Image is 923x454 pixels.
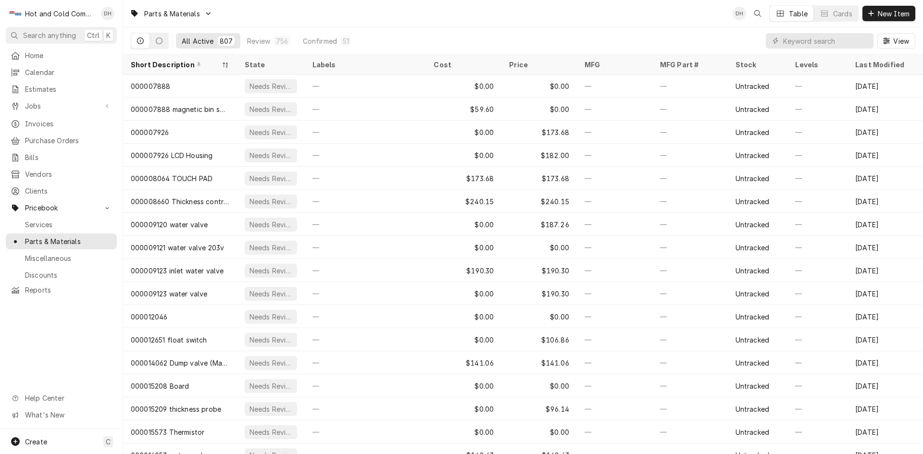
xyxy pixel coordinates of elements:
span: Clients [25,186,112,196]
div: $0.00 [426,282,501,305]
div: — [652,374,728,397]
div: [DATE] [848,305,923,328]
div: [DATE] [848,144,923,167]
div: — [787,397,848,420]
div: — [305,259,426,282]
div: $141.06 [501,351,577,374]
div: [DATE] [848,213,923,236]
a: Estimates [6,81,117,97]
div: — [577,397,652,420]
div: Last Modified [855,60,913,70]
div: [DATE] [848,259,923,282]
div: [DATE] [848,397,923,420]
div: — [305,167,426,190]
div: Untracked [736,196,769,207]
div: Untracked [736,335,769,345]
div: [DATE] [848,98,923,121]
div: — [305,351,426,374]
div: Untracked [736,266,769,276]
div: [DATE] [848,167,923,190]
span: Help Center [25,393,111,403]
div: Needs Review [249,104,293,114]
div: $187.26 [501,213,577,236]
div: — [305,144,426,167]
div: Needs Review [249,150,293,160]
div: — [577,190,652,213]
div: Untracked [736,150,769,160]
div: 000007926 LCD Housing [131,150,212,160]
div: Confirmed [303,36,337,46]
div: Cost [434,60,492,70]
a: Go to Jobs [6,98,117,114]
div: 000009123 inlet water valve [131,266,224,276]
div: $173.68 [501,167,577,190]
span: Jobs [25,101,98,111]
div: — [305,374,426,397]
div: — [652,328,728,351]
div: — [652,236,728,259]
input: Keyword search [783,33,869,49]
button: Open search [750,6,765,21]
div: [DATE] [848,328,923,351]
div: $240.15 [501,190,577,213]
div: — [577,259,652,282]
div: 000015573 Thermistor [131,427,204,437]
a: Discounts [6,267,117,283]
div: — [577,74,652,98]
span: Services [25,220,112,230]
span: View [891,36,911,46]
div: [DATE] [848,282,923,305]
div: Untracked [736,173,769,184]
div: Untracked [736,358,769,368]
div: — [577,282,652,305]
div: — [787,374,848,397]
div: — [787,98,848,121]
a: Go to Pricebook [6,200,117,216]
div: $59.60 [426,98,501,121]
button: New Item [862,6,915,21]
div: $0.00 [501,98,577,121]
div: — [652,167,728,190]
a: Calendar [6,64,117,80]
div: $0.00 [426,213,501,236]
div: MFG [585,60,643,70]
div: 000015208 Board [131,381,189,391]
div: Untracked [736,104,769,114]
span: Home [25,50,112,61]
div: Untracked [736,127,769,137]
div: $190.30 [501,282,577,305]
div: — [787,167,848,190]
div: 51 [343,36,349,46]
div: — [787,328,848,351]
div: — [787,213,848,236]
div: All Active [182,36,214,46]
div: [DATE] [848,190,923,213]
div: — [652,190,728,213]
div: — [577,305,652,328]
div: 756 [276,36,288,46]
div: Needs Review [249,358,293,368]
span: C [106,437,111,447]
div: $0.00 [426,74,501,98]
div: — [305,420,426,443]
div: DH [733,7,746,20]
div: $96.14 [501,397,577,420]
a: Parts & Materials [6,233,117,249]
div: $0.00 [501,374,577,397]
span: New Item [876,9,911,19]
div: $0.00 [501,305,577,328]
div: Stock [736,60,778,70]
div: — [787,190,848,213]
div: — [787,259,848,282]
div: Table [789,9,808,19]
div: $0.00 [426,121,501,144]
div: 807 [220,36,233,46]
div: Untracked [736,404,769,414]
a: Miscellaneous [6,250,117,266]
div: $0.00 [501,236,577,259]
div: — [652,121,728,144]
div: 000009120 water valve [131,220,208,230]
div: — [305,74,426,98]
div: $190.30 [501,259,577,282]
div: $190.30 [426,259,501,282]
